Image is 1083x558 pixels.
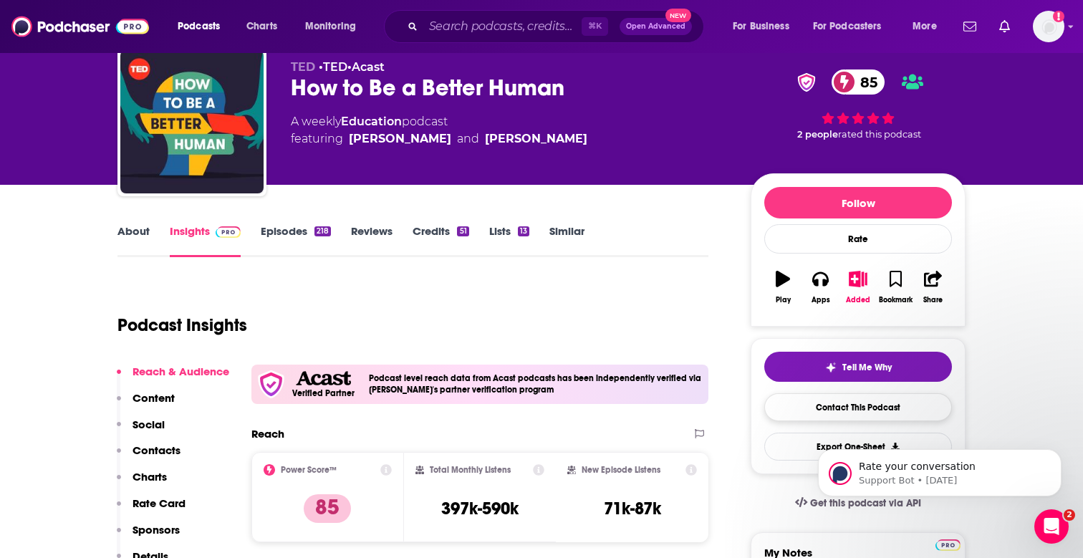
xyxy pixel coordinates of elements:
span: Podcasts [178,16,220,37]
button: Charts [117,470,167,496]
a: Acast [352,60,385,74]
button: open menu [902,15,955,38]
a: 85 [832,69,885,95]
div: verified Badge85 2 peoplerated this podcast [751,60,966,149]
div: Rate [764,224,952,254]
span: rated this podcast [838,129,921,140]
span: ⌘ K [582,17,608,36]
svg: Add a profile image [1053,11,1064,22]
img: Podchaser Pro [216,226,241,238]
button: Content [117,391,175,418]
p: Contacts [133,443,180,457]
p: Rate Card [133,496,186,510]
span: featuring [291,130,587,148]
span: 2 people [797,129,838,140]
div: Added [846,296,870,304]
span: For Business [733,16,789,37]
p: Content [133,391,175,405]
a: Show notifications dropdown [958,14,982,39]
iframe: Intercom live chat [1034,509,1069,544]
button: Social [117,418,165,444]
a: Credits51 [413,224,468,257]
span: 2 [1064,509,1075,521]
p: Sponsors [133,523,180,537]
span: Open Advanced [626,23,685,30]
img: Acast [296,371,350,386]
input: Search podcasts, credits, & more... [423,15,582,38]
a: InsightsPodchaser Pro [170,224,241,257]
a: Education [341,115,402,128]
img: Podchaser - Follow, Share and Rate Podcasts [11,13,149,40]
a: Episodes218 [261,224,331,257]
a: About [117,224,150,257]
a: Reviews [351,224,393,257]
h2: New Episode Listens [582,465,660,475]
h2: Power Score™ [281,465,337,475]
div: [PERSON_NAME] [485,130,587,148]
span: Tell Me Why [842,362,892,373]
a: Pro website [935,537,961,551]
button: Bookmark [877,261,914,313]
button: tell me why sparkleTell Me Why [764,352,952,382]
span: Charts [246,16,277,37]
img: tell me why sparkle [825,362,837,373]
iframe: Intercom notifications message [796,419,1083,519]
img: How to Be a Better Human [120,50,264,193]
img: verified Badge [793,73,820,92]
button: Contacts [117,443,180,470]
p: 85 [304,494,351,523]
img: Podchaser Pro [935,539,961,551]
button: Reach & Audience [117,365,229,391]
button: open menu [168,15,239,38]
a: Contact This Podcast [764,393,952,421]
div: 218 [314,226,331,236]
div: 13 [518,226,529,236]
p: Charts [133,470,167,484]
a: Charts [237,15,286,38]
button: Follow [764,187,952,218]
span: 85 [846,69,885,95]
button: Share [915,261,952,313]
span: • [319,60,347,74]
div: Play [776,296,791,304]
span: For Podcasters [813,16,882,37]
h2: Total Monthly Listens [430,465,511,475]
span: and [457,130,479,148]
button: open menu [295,15,375,38]
span: More [913,16,937,37]
div: Search podcasts, credits, & more... [398,10,718,43]
img: User Profile [1033,11,1064,42]
button: Open AdvancedNew [620,18,692,35]
span: • [347,60,385,74]
a: Similar [549,224,584,257]
h3: 397k-590k [441,498,519,519]
button: Show profile menu [1033,11,1064,42]
div: Apps [812,296,830,304]
p: Social [133,418,165,431]
button: Rate Card [117,496,186,523]
h3: 71k-87k [604,498,661,519]
h2: Reach [251,427,284,441]
button: Apps [802,261,839,313]
a: Lists13 [489,224,529,257]
h5: Verified Partner [292,389,355,398]
div: Bookmark [879,296,913,304]
button: Play [764,261,802,313]
span: TED [291,60,315,74]
h1: Podcast Insights [117,314,247,336]
p: Reach & Audience [133,365,229,378]
h4: Podcast level reach data from Acast podcasts has been independently verified via [PERSON_NAME]'s ... [369,373,703,395]
button: open menu [804,15,902,38]
div: Share [923,296,943,304]
button: Export One-Sheet [764,433,952,461]
span: Monitoring [305,16,356,37]
button: Added [839,261,877,313]
a: TED [323,60,347,74]
a: Show notifications dropdown [993,14,1016,39]
span: Logged in as RP_publicity [1033,11,1064,42]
